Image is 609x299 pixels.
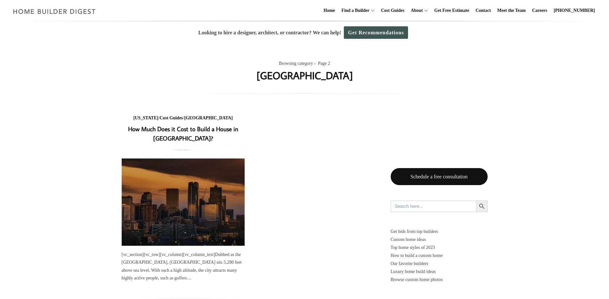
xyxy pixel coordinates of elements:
[128,125,238,142] a: How Much Does it Cost to Build a House in [GEOGRAPHIC_DATA]?
[133,115,158,120] a: [US_STATE]
[551,0,597,21] a: [PHONE_NUMBER]
[257,68,353,83] h1: [GEOGRAPHIC_DATA]
[391,252,488,260] a: How to build a custom home
[478,203,485,210] svg: Search
[391,168,488,185] a: Schedule a free consultation
[391,235,488,243] a: Custom home ideas
[391,201,476,212] input: Search here...
[495,0,528,21] a: Meet the Team
[318,60,330,68] span: Page 2
[432,0,472,21] a: Get Free Estimate
[279,60,317,68] span: Browsing category
[378,0,407,21] a: Cost Guides
[160,115,183,120] a: Cost Guides
[473,0,493,21] a: Contact
[391,243,488,252] a: Top home styles of 2023
[391,268,488,276] a: Luxury home build ideas
[391,227,488,235] p: Get bids from top builders
[122,251,245,282] div: [vc_section][vc_row][vc_column][vc_column_text]Dubbed as the [GEOGRAPHIC_DATA], [GEOGRAPHIC_DATA]...
[321,0,338,21] a: Home
[530,0,550,21] a: Careers
[391,260,488,268] a: Our favorite builders
[10,5,99,18] img: Home Builder Digest
[344,26,408,39] a: Get Recommendations
[122,158,245,246] a: How Much Does it Cost to Build a House in [GEOGRAPHIC_DATA]?
[408,0,422,21] a: About
[184,115,233,120] a: [GEOGRAPHIC_DATA]
[391,276,488,284] a: Browse custom home photos
[122,114,245,122] div: / /
[339,0,370,21] a: Find a Builder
